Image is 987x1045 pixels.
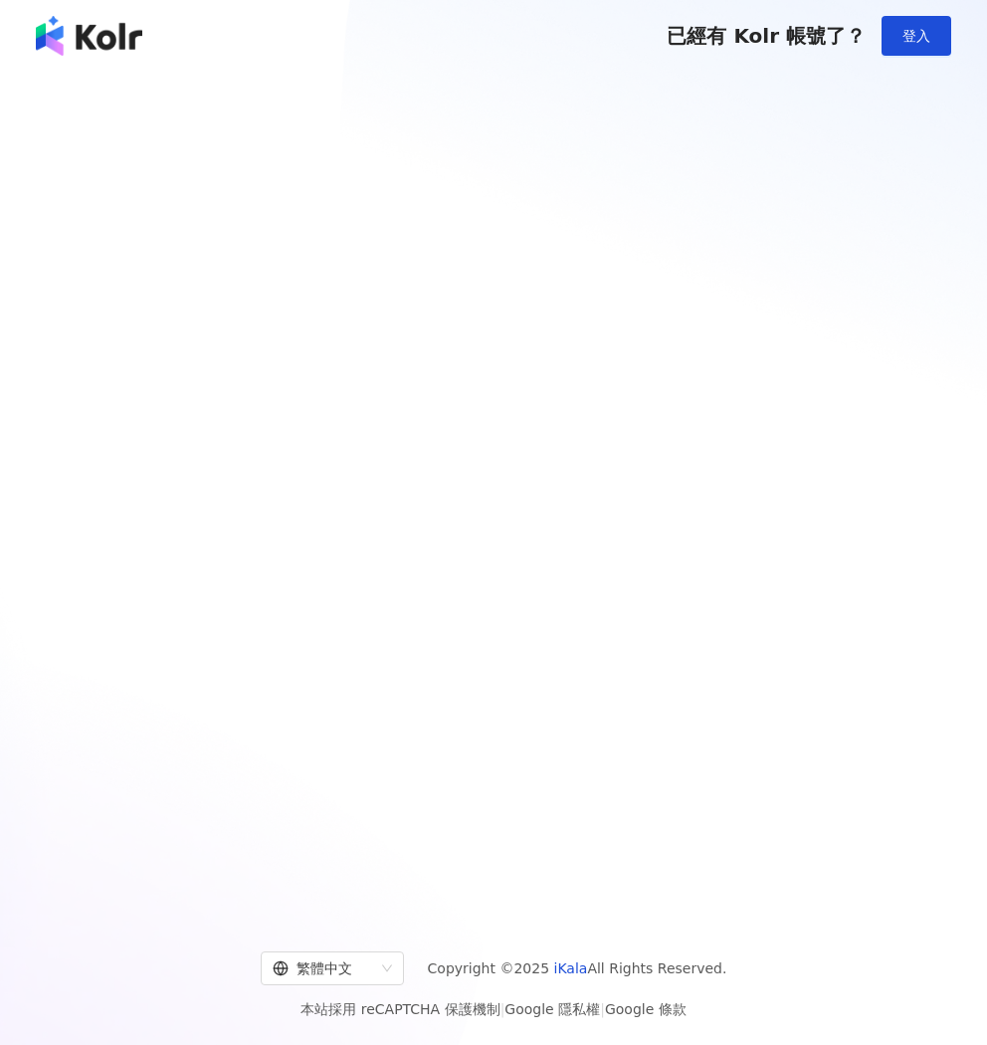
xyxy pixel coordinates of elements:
[300,997,686,1021] span: 本站採用 reCAPTCHA 保護機制
[667,24,866,48] span: 已經有 Kolr 帳號了？
[902,28,930,44] span: 登入
[882,16,951,56] button: 登入
[500,1001,505,1017] span: |
[428,956,727,980] span: Copyright © 2025 All Rights Reserved.
[605,1001,687,1017] a: Google 條款
[504,1001,600,1017] a: Google 隱私權
[600,1001,605,1017] span: |
[554,960,588,976] a: iKala
[36,16,142,56] img: logo
[273,952,374,984] div: 繁體中文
